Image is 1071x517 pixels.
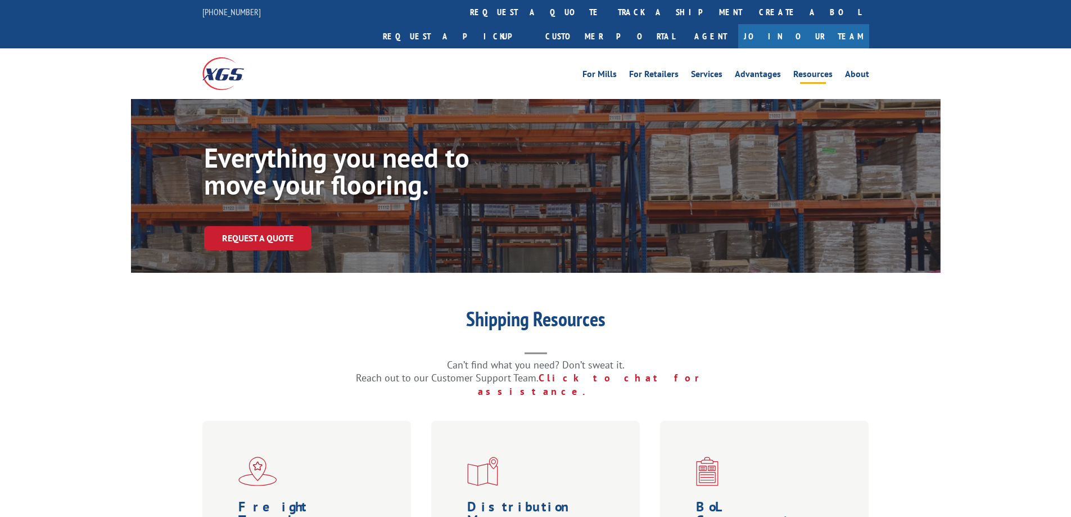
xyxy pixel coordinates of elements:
[204,226,311,250] a: Request a Quote
[467,457,498,486] img: xgs-icon-distribution-map-red
[691,70,722,82] a: Services
[683,24,738,48] a: Agent
[845,70,869,82] a: About
[238,457,277,486] img: xgs-icon-flagship-distribution-model-red
[696,457,718,486] img: xgs-icon-bo-l-generator-red
[374,24,537,48] a: Request a pickup
[311,309,761,335] h1: Shipping Resources
[537,24,683,48] a: Customer Portal
[202,6,261,17] a: [PHONE_NUMBER]
[738,24,869,48] a: Join Our Team
[735,70,781,82] a: Advantages
[311,358,761,398] p: Can’t find what you need? Don’t sweat it. Reach out to our Customer Support Team.
[204,144,541,204] h1: Everything you need to move your flooring.
[582,70,617,82] a: For Mills
[629,70,679,82] a: For Retailers
[478,371,715,398] a: Click to chat for assistance.
[793,70,833,82] a: Resources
